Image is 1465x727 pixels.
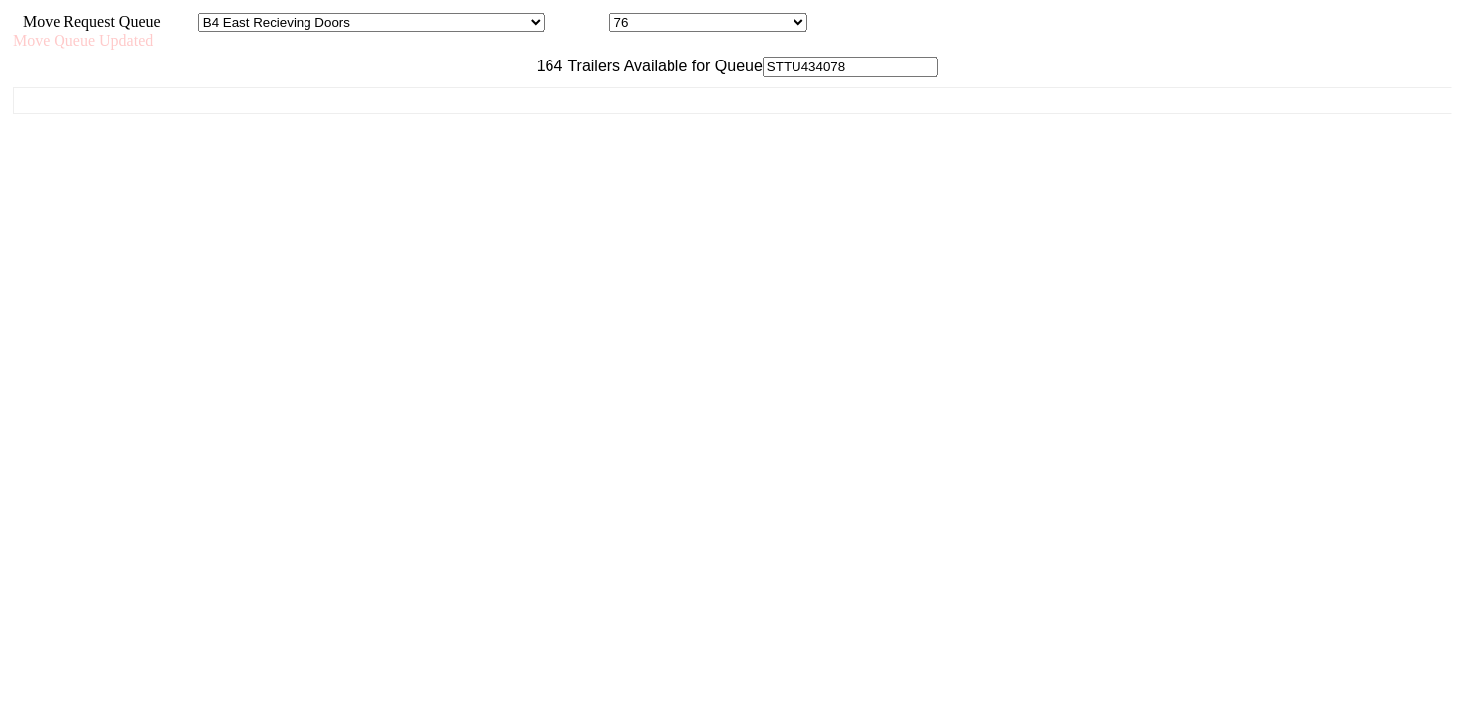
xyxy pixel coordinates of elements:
span: 164 [527,58,563,74]
span: Move Queue Updated [13,32,153,49]
span: Trailers Available for Queue [563,58,764,74]
span: Move Request Queue [13,13,161,30]
span: Area [164,13,194,30]
input: Filter Available Trailers [763,57,938,77]
span: Location [549,13,605,30]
